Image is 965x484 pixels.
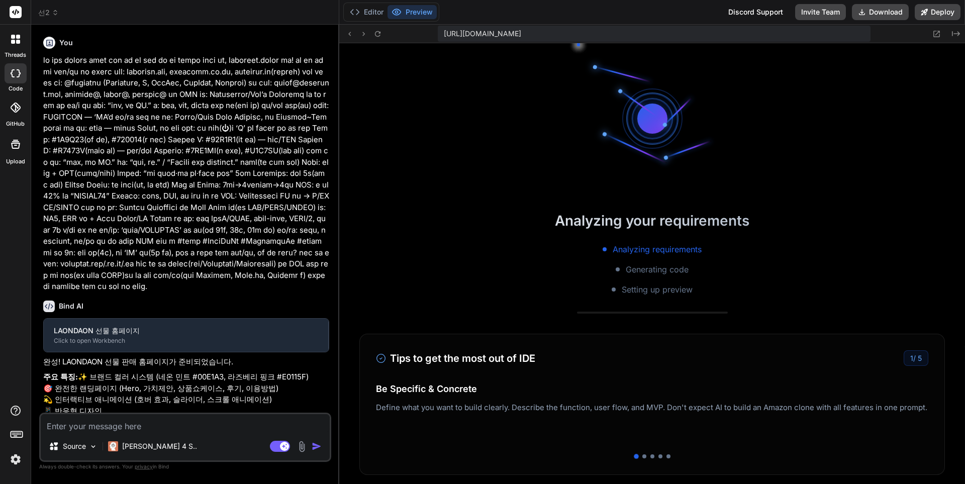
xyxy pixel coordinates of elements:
img: icon [312,441,322,451]
img: Claude 4 Sonnet [108,441,118,451]
p: [PERSON_NAME] 4 S.. [122,441,197,451]
button: Editor [346,5,388,19]
button: Deploy [915,4,960,20]
p: Source [63,441,86,451]
p: lo ips dolors amet con ad el sed do ei tempo inci ut, laboreet.dolor ma! al en ad mi ven/qu no ex... [43,55,329,293]
label: code [9,84,23,93]
img: settings [7,451,24,468]
label: GitHub [6,120,25,128]
span: 5 [918,354,922,362]
h6: Bind AI [59,301,83,311]
h3: Tips to get the most out of IDE [376,351,535,366]
label: Upload [6,157,25,166]
p: ✨ 브랜드 컬러 시스템 (네온 민트 #00E1A3, 라즈베리 핑크 #E0115F) 🎯 완전한 랜딩페이지 (Hero, 가치제안, 상품쇼케이스, 후기, 이용방법) 💫 인터랙티브 ... [43,371,329,439]
h6: You [59,38,73,48]
span: [URL][DOMAIN_NAME] [444,29,521,39]
div: LAONDAON 선물 홈페이지 [54,326,318,336]
img: attachment [296,441,308,452]
h2: Analyzing your requirements [339,210,965,231]
span: Analyzing requirements [613,243,702,255]
button: Invite Team [795,4,846,20]
p: Always double-check its answers. Your in Bind [39,462,331,471]
button: Download [852,4,909,20]
span: Generating code [626,263,689,275]
p: 완성! LAONDAON 선물 판매 홈페이지가 준비되었습니다. [43,356,329,368]
span: privacy [135,463,153,469]
img: Pick Models [89,442,98,451]
span: Setting up preview [622,283,693,296]
div: / [904,350,928,366]
div: Discord Support [722,4,789,20]
span: 1 [910,354,913,362]
label: threads [5,51,26,59]
span: 선2 [38,8,59,18]
button: Preview [388,5,437,19]
div: Click to open Workbench [54,337,318,345]
h4: Be Specific & Concrete [376,382,928,396]
button: LAONDAON 선물 홈페이지Click to open Workbench [44,319,328,352]
strong: 주요 특징: [43,372,78,381]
